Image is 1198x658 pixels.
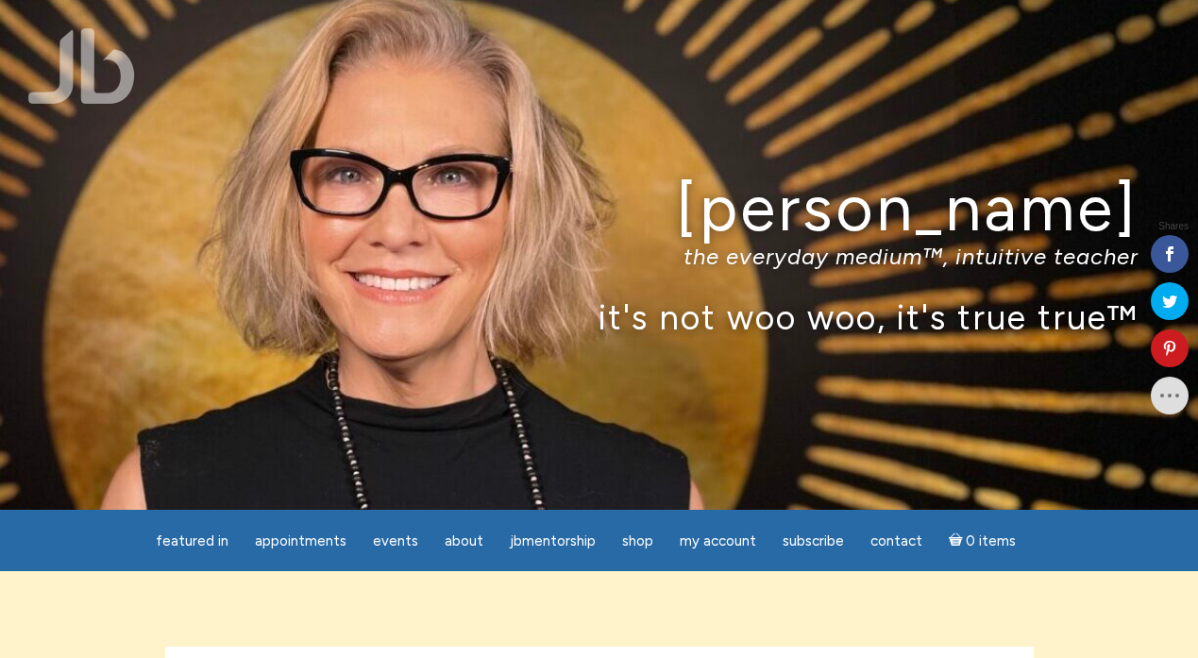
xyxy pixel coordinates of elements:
[498,523,607,560] a: JBMentorship
[255,532,346,549] span: Appointments
[59,243,1138,270] p: the everyday medium™, intuitive teacher
[783,532,844,549] span: Subscribe
[59,173,1138,244] h1: [PERSON_NAME]
[510,532,596,549] span: JBMentorship
[156,532,228,549] span: featured in
[680,532,756,549] span: My Account
[362,523,430,560] a: Events
[668,523,768,560] a: My Account
[59,296,1138,337] p: it's not woo woo, it's true true™
[870,532,922,549] span: Contact
[1158,222,1189,231] span: Shares
[949,532,967,549] i: Cart
[771,523,855,560] a: Subscribe
[937,521,1028,560] a: Cart0 items
[28,28,135,104] img: Jamie Butler. The Everyday Medium
[244,523,358,560] a: Appointments
[433,523,495,560] a: About
[373,532,418,549] span: Events
[966,534,1016,548] span: 0 items
[859,523,934,560] a: Contact
[445,532,483,549] span: About
[611,523,665,560] a: Shop
[144,523,240,560] a: featured in
[622,532,653,549] span: Shop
